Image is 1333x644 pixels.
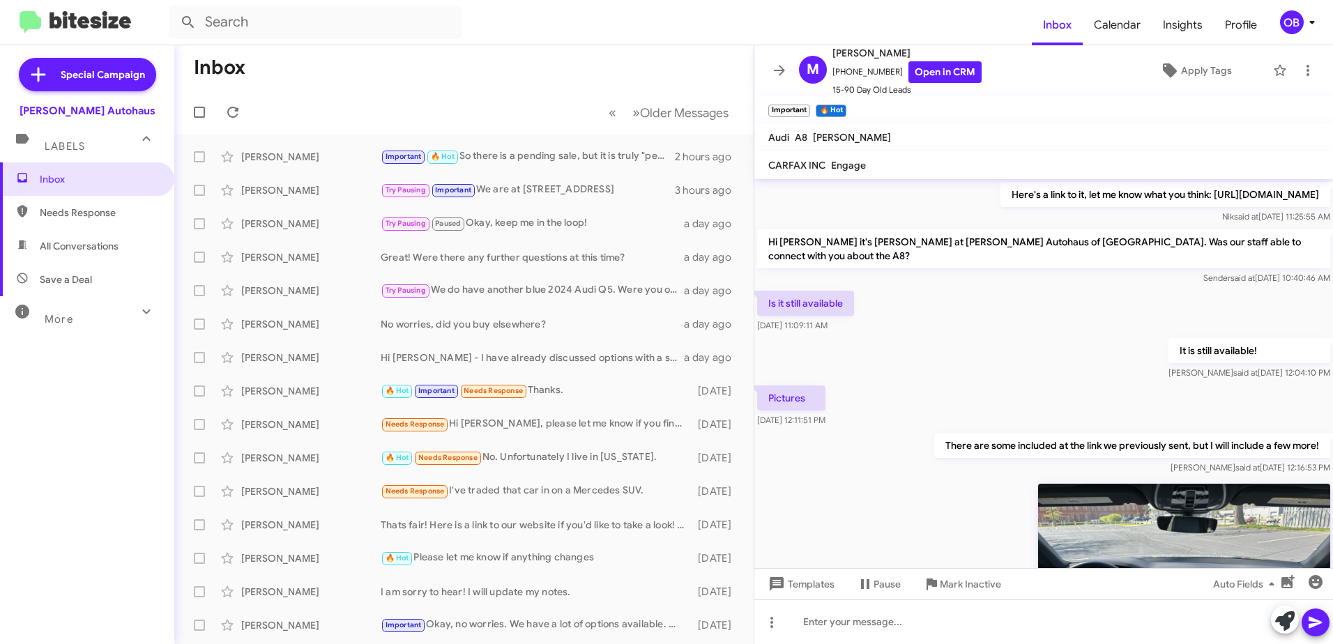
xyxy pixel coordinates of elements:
[435,219,461,228] span: Paused
[418,386,455,395] span: Important
[1168,338,1330,363] p: It is still available!
[692,618,742,632] div: [DATE]
[241,217,381,231] div: [PERSON_NAME]
[381,317,684,331] div: No worries, did you buy elsewhere?
[692,417,742,431] div: [DATE]
[754,572,846,597] button: Templates
[1168,367,1330,378] span: [PERSON_NAME] [DATE] 12:04:10 PM
[435,185,471,194] span: Important
[1032,5,1083,45] a: Inbox
[386,286,426,295] span: Try Pausing
[40,273,92,286] span: Save a Deal
[1171,462,1330,473] span: [PERSON_NAME] [DATE] 12:16:53 PM
[1203,273,1330,283] span: Sender [DATE] 10:40:46 AM
[684,284,742,298] div: a day ago
[381,215,684,231] div: Okay, keep me in the loop!
[632,104,640,121] span: »
[768,159,825,171] span: CARFAX INC
[241,351,381,365] div: [PERSON_NAME]
[692,484,742,498] div: [DATE]
[241,417,381,431] div: [PERSON_NAME]
[1202,572,1291,597] button: Auto Fields
[684,217,742,231] div: a day ago
[241,317,381,331] div: [PERSON_NAME]
[20,104,155,118] div: [PERSON_NAME] Autohaus
[1234,211,1258,222] span: said at
[757,320,828,330] span: [DATE] 11:09:11 AM
[45,140,85,153] span: Labels
[908,61,982,83] a: Open in CRM
[1233,367,1258,378] span: said at
[431,152,455,161] span: 🔥 Hot
[832,83,982,97] span: 15-90 Day Old Leads
[241,585,381,599] div: [PERSON_NAME]
[381,182,675,198] div: We are at [STREET_ADDRESS]
[381,250,684,264] div: Great! Were there any further questions at this time?
[386,620,422,629] span: Important
[1083,5,1152,45] a: Calendar
[609,104,616,121] span: «
[1222,211,1330,222] span: Nik [DATE] 11:25:55 AM
[692,518,742,532] div: [DATE]
[1268,10,1318,34] button: OB
[418,453,478,462] span: Needs Response
[40,206,158,220] span: Needs Response
[40,239,119,253] span: All Conversations
[241,551,381,565] div: [PERSON_NAME]
[386,420,445,429] span: Needs Response
[241,451,381,465] div: [PERSON_NAME]
[241,250,381,264] div: [PERSON_NAME]
[169,6,462,39] input: Search
[757,291,854,316] p: Is it still available
[386,486,445,496] span: Needs Response
[386,386,409,395] span: 🔥 Hot
[912,572,1012,597] button: Mark Inactive
[241,284,381,298] div: [PERSON_NAME]
[386,453,409,462] span: 🔥 Hot
[692,384,742,398] div: [DATE]
[874,572,901,597] span: Pause
[381,416,692,432] div: Hi [PERSON_NAME], please let me know if you find car with the following features. 2024 to 25, gle...
[381,450,692,466] div: No. Unfortunately I live in [US_STATE].
[1181,58,1232,83] span: Apply Tags
[684,317,742,331] div: a day ago
[1280,10,1304,34] div: OB
[40,172,158,186] span: Inbox
[675,183,742,197] div: 3 hours ago
[241,183,381,197] div: [PERSON_NAME]
[846,572,912,597] button: Pause
[464,386,523,395] span: Needs Response
[381,483,692,499] div: I've traded that car in on a Mercedes SUV.
[757,229,1330,268] p: Hi [PERSON_NAME] it's [PERSON_NAME] at [PERSON_NAME] Autohaus of [GEOGRAPHIC_DATA]. Was our staff...
[692,451,742,465] div: [DATE]
[386,553,409,562] span: 🔥 Hot
[386,152,422,161] span: Important
[45,313,73,325] span: More
[1152,5,1214,45] a: Insights
[757,385,825,411] p: Pictures
[381,383,692,399] div: Thanks.
[934,433,1330,458] p: There are some included at the link we previously sent, but I will include a few more!
[19,58,156,91] a: Special Campaign
[1000,182,1330,207] p: Here's a link to it, let me know what you think: [URL][DOMAIN_NAME]
[381,550,692,566] div: Please let me know if anything changes
[940,572,1001,597] span: Mark Inactive
[832,61,982,83] span: [PHONE_NUMBER]
[1235,462,1260,473] span: said at
[381,617,692,633] div: Okay, no worries. We have a lot of options available. We can reconnect later on!
[1214,5,1268,45] span: Profile
[757,415,825,425] span: [DATE] 12:11:51 PM
[1231,273,1255,283] span: said at
[768,131,789,144] span: Audi
[386,185,426,194] span: Try Pausing
[1213,572,1280,597] span: Auto Fields
[692,551,742,565] div: [DATE]
[386,219,426,228] span: Try Pausing
[381,585,692,599] div: I am sorry to hear! I will update my notes.
[795,131,807,144] span: A8
[241,618,381,632] div: [PERSON_NAME]
[61,68,145,82] span: Special Campaign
